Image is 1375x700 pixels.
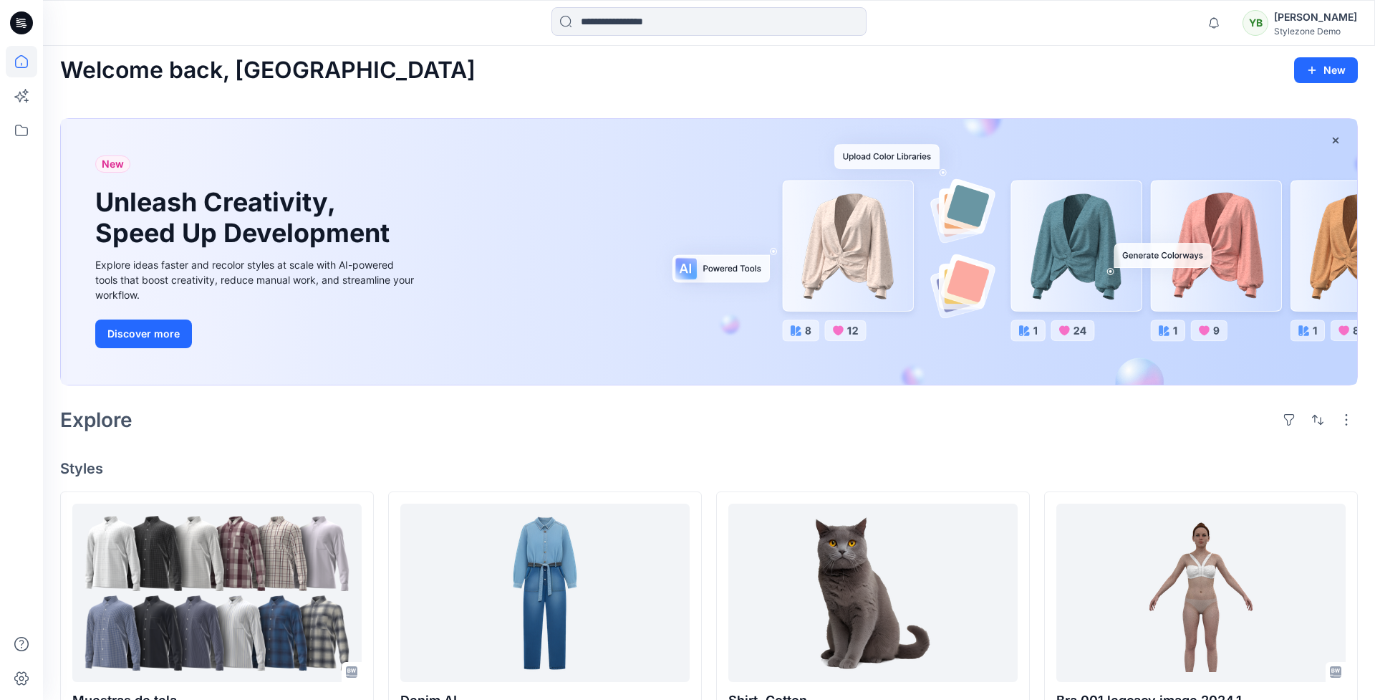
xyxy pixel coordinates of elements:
a: Discover more [95,320,418,348]
div: YB [1243,10,1268,36]
button: New [1294,57,1358,83]
h2: Explore [60,408,132,431]
h1: Unleash Creativity, Speed Up Development [95,187,396,249]
a: Bra 001 legcacy image 2024.1 [1056,504,1346,682]
span: New [102,155,124,173]
a: Muestras de tela [72,504,362,682]
div: Explore ideas faster and recolor styles at scale with AI-powered tools that boost creativity, red... [95,257,418,302]
a: Denim AI [400,504,690,682]
a: Shirt, Cotton [728,504,1018,682]
div: [PERSON_NAME] [1274,9,1357,26]
div: Stylezone Demo [1274,26,1357,37]
button: Discover more [95,320,192,348]
h4: Styles [60,460,1358,477]
h2: Welcome back, [GEOGRAPHIC_DATA] [60,57,476,84]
